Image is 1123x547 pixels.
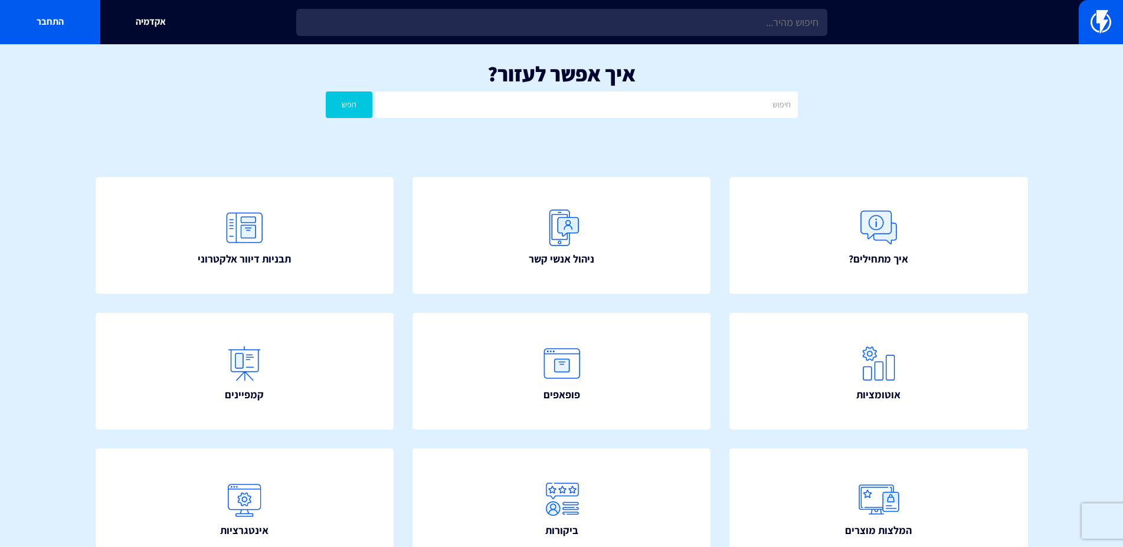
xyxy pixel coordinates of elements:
[544,387,580,402] span: פופאפים
[326,91,373,118] button: חפש
[729,313,1028,430] a: אוטומציות
[529,251,594,267] span: ניהול אנשי קשר
[856,387,901,402] span: אוטומציות
[198,251,291,267] span: תבניות דיוור אלקטרוני
[296,9,827,36] input: חיפוש מהיר...
[412,177,711,294] a: ניהול אנשי קשר
[412,313,711,430] a: פופאפים
[96,313,394,430] a: קמפיינים
[375,91,797,118] input: חיפוש
[225,387,264,402] span: קמפיינים
[220,523,269,538] span: אינטגרציות
[545,523,578,538] span: ביקורות
[18,62,1105,86] h1: איך אפשר לעזור?
[729,177,1028,294] a: איך מתחילים?
[845,523,912,538] span: המלצות מוצרים
[96,177,394,294] a: תבניות דיוור אלקטרוני
[849,251,908,267] span: איך מתחילים?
